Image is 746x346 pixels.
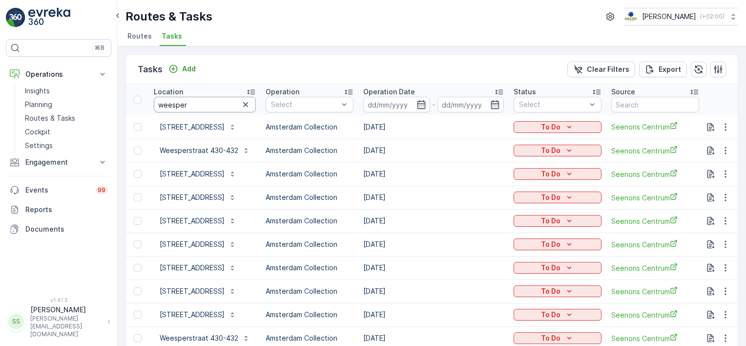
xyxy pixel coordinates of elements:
p: Select [271,100,338,109]
p: To Do [541,216,560,226]
p: [STREET_ADDRESS] [160,263,225,273]
button: [STREET_ADDRESS] [154,260,242,276]
td: Amsterdam Collection [261,162,358,186]
p: Routes & Tasks [25,113,75,123]
p: Cockpit [25,127,50,137]
button: [STREET_ADDRESS] [154,307,242,323]
p: To Do [541,239,560,249]
span: Seenons Centrum [611,122,699,132]
a: Seenons Centrum [611,169,699,179]
td: Amsterdam Collection [261,209,358,233]
p: Export [659,65,681,74]
p: To Do [541,333,560,343]
div: Toggle Row Selected [134,264,142,272]
p: To Do [541,146,560,155]
p: Operation [266,87,299,97]
div: Toggle Row Selected [134,311,142,319]
td: Amsterdam Collection [261,115,358,139]
p: To Do [541,263,560,273]
span: Routes [127,31,152,41]
button: To Do [514,238,601,250]
p: [STREET_ADDRESS] [160,286,225,296]
div: Toggle Row Selected [134,170,142,178]
button: [STREET_ADDRESS] [154,283,242,299]
a: Seenons Centrum [611,310,699,320]
p: To Do [541,169,560,179]
button: Weesperstraat 430-432 [154,330,256,346]
a: Seenons Centrum [611,333,699,344]
p: Reports [25,205,107,215]
span: Seenons Centrum [611,216,699,226]
p: To Do [541,122,560,132]
p: Documents [25,224,107,234]
img: basis-logo_rgb2x.png [624,11,638,22]
p: Planning [25,100,52,109]
div: Toggle Row Selected [134,240,142,248]
td: [DATE] [358,209,509,233]
a: Seenons Centrum [611,286,699,297]
a: Planning [21,98,111,111]
span: Tasks [162,31,182,41]
p: ( +02:00 ) [700,13,725,21]
p: Select [519,100,586,109]
td: Amsterdam Collection [261,186,358,209]
p: [STREET_ADDRESS] [160,169,225,179]
button: To Do [514,309,601,321]
p: Weesperstraat 430-432 [160,146,238,155]
button: Operations [6,65,111,84]
div: Toggle Row Selected [134,123,142,131]
a: Reports [6,200,111,219]
p: Routes & Tasks [125,9,212,24]
td: [DATE] [358,186,509,209]
span: v 1.47.3 [6,297,111,303]
button: [PERSON_NAME](+02:00) [624,8,738,25]
p: Insights [25,86,50,96]
button: To Do [514,215,601,227]
input: Search [611,97,699,112]
p: [STREET_ADDRESS] [160,122,225,132]
button: Clear Filters [567,62,635,77]
td: [DATE] [358,139,509,162]
td: Amsterdam Collection [261,303,358,326]
button: To Do [514,332,601,344]
a: Seenons Centrum [611,193,699,203]
td: Amsterdam Collection [261,139,358,162]
p: [STREET_ADDRESS] [160,310,225,320]
p: Events [25,185,90,195]
button: Engagement [6,152,111,172]
div: Toggle Row Selected [134,194,142,201]
div: Toggle Row Selected [134,334,142,342]
p: To Do [541,310,560,320]
p: [STREET_ADDRESS] [160,193,225,202]
div: SS [8,314,24,329]
p: [STREET_ADDRESS] [160,239,225,249]
a: Seenons Centrum [611,239,699,250]
td: [DATE] [358,162,509,186]
button: To Do [514,121,601,133]
p: To Do [541,286,560,296]
button: To Do [514,285,601,297]
p: ⌘B [95,44,104,52]
p: Add [182,64,196,74]
button: To Do [514,262,601,274]
p: Operations [25,69,92,79]
a: Seenons Centrum [611,263,699,273]
p: Source [611,87,635,97]
button: Weesperstraat 430-432 [154,143,256,158]
p: [PERSON_NAME] [642,12,696,22]
button: [STREET_ADDRESS] [154,237,242,252]
a: Routes & Tasks [21,111,111,125]
p: Status [514,87,536,97]
input: dd/mm/yyyy [363,97,430,112]
button: Export [639,62,687,77]
img: logo_light-DOdMpM7g.png [28,8,70,27]
td: Amsterdam Collection [261,280,358,303]
p: - [432,99,435,110]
